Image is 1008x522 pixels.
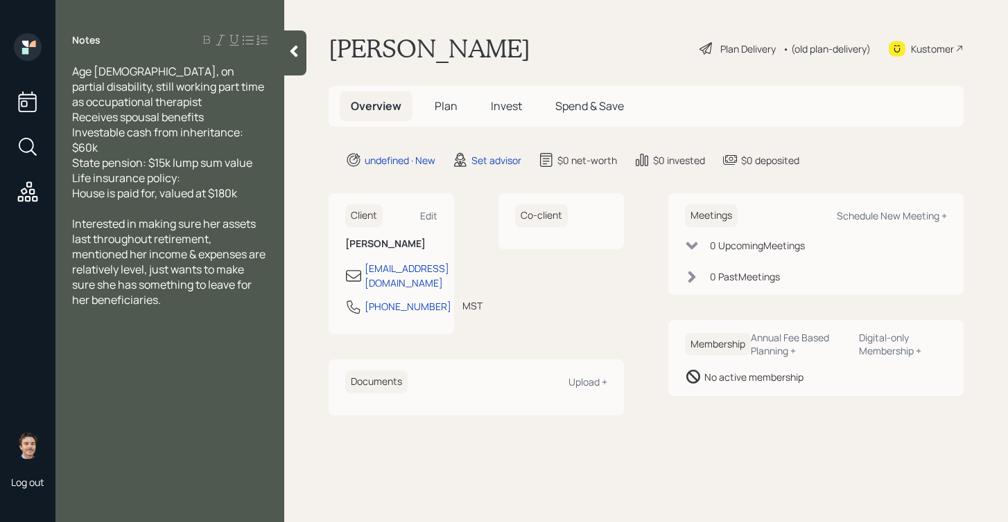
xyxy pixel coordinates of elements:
span: Plan [435,98,458,114]
h6: Client [345,204,383,227]
div: Log out [11,476,44,489]
div: Schedule New Meeting + [837,209,947,222]
span: Spend & Save [555,98,624,114]
div: Kustomer [911,42,954,56]
span: Overview [351,98,401,114]
div: Set advisor [471,153,521,168]
h6: [PERSON_NAME] [345,238,437,250]
img: robby-grisanti-headshot.png [14,431,42,459]
h1: [PERSON_NAME] [329,33,530,64]
span: Age [DEMOGRAPHIC_DATA], on partial disability, still working part time as occupational therapist [72,64,266,109]
div: Annual Fee Based Planning + [751,331,848,357]
div: $0 invested [653,153,705,168]
h6: Membership [685,333,751,356]
div: Edit [420,209,437,222]
div: undefined · New [365,153,435,168]
h6: Co-client [515,204,568,227]
div: Plan Delivery [720,42,776,56]
div: • (old plan-delivery) [783,42,871,56]
div: $0 deposited [741,153,799,168]
div: 0 Upcoming Meeting s [710,238,805,253]
span: State pension: $15k lump sum value [72,155,252,170]
span: House is paid for, valued at $180k [72,186,237,201]
div: No active membership [704,370,803,384]
span: Investable cash from inheritance: $60k [72,125,245,155]
div: $0 net-worth [557,153,617,168]
span: Life insurance policy: [72,170,180,186]
div: [PHONE_NUMBER] [365,299,451,314]
h6: Meetings [685,204,738,227]
label: Notes [72,33,101,47]
span: Receives spousal benefits [72,109,204,125]
div: Digital-only Membership + [859,331,947,357]
div: MST [462,298,483,313]
span: Interested in making sure her assets last throughout retirement, mentioned her income & expenses ... [72,216,268,307]
div: [EMAIL_ADDRESS][DOMAIN_NAME] [365,261,449,290]
div: 0 Past Meeting s [710,269,780,284]
h6: Documents [345,370,408,393]
span: Invest [491,98,522,114]
div: Upload + [568,375,607,388]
